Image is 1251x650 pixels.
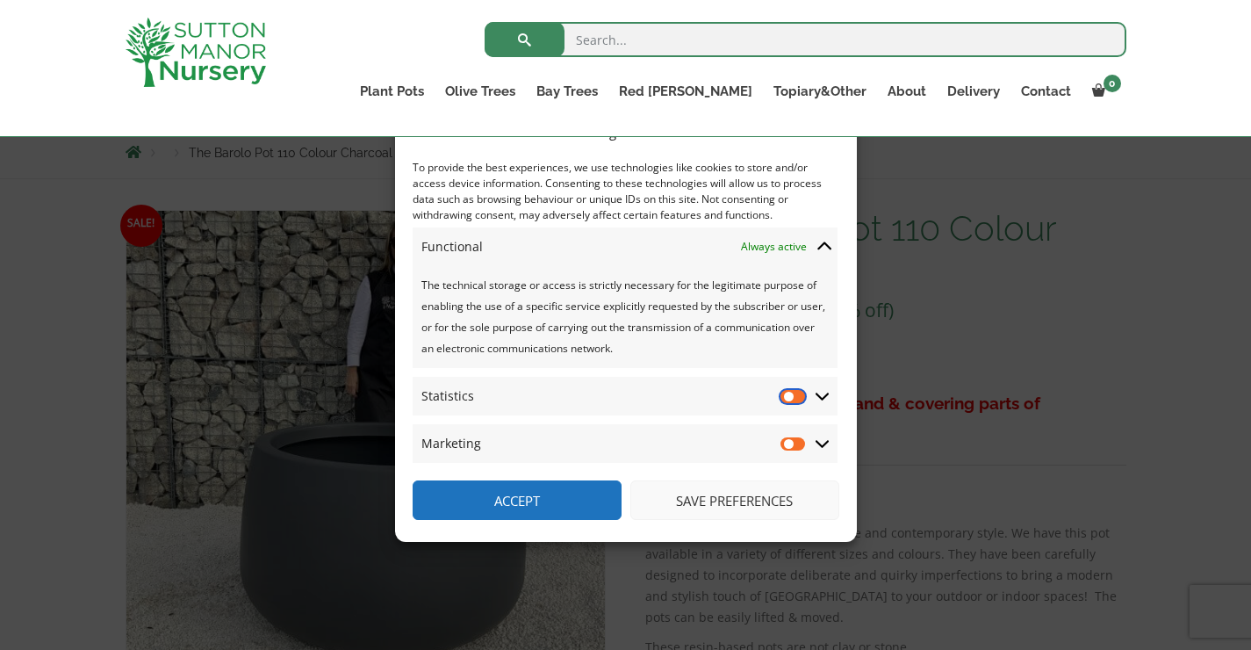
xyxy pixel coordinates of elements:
[1082,79,1126,104] a: 0
[413,160,838,223] div: To provide the best experiences, we use technologies like cookies to store and/or access device i...
[630,480,839,520] button: Save preferences
[126,18,266,87] img: logo
[421,433,481,454] span: Marketing
[413,227,838,266] summary: Functional Always active
[413,377,838,415] summary: Statistics
[1010,79,1082,104] a: Contact
[741,236,807,257] span: Always active
[349,79,435,104] a: Plant Pots
[421,278,825,356] span: The technical storage or access is strictly necessary for the legitimate purpose of enabling the ...
[421,386,474,407] span: Statistics
[421,236,483,257] span: Functional
[413,424,838,463] summary: Marketing
[937,79,1010,104] a: Delivery
[608,79,763,104] a: Red [PERSON_NAME]
[1104,75,1121,92] span: 0
[435,79,526,104] a: Olive Trees
[763,79,877,104] a: Topiary&Other
[485,22,1126,57] input: Search...
[526,79,608,104] a: Bay Trees
[877,79,937,104] a: About
[413,480,622,520] button: Accept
